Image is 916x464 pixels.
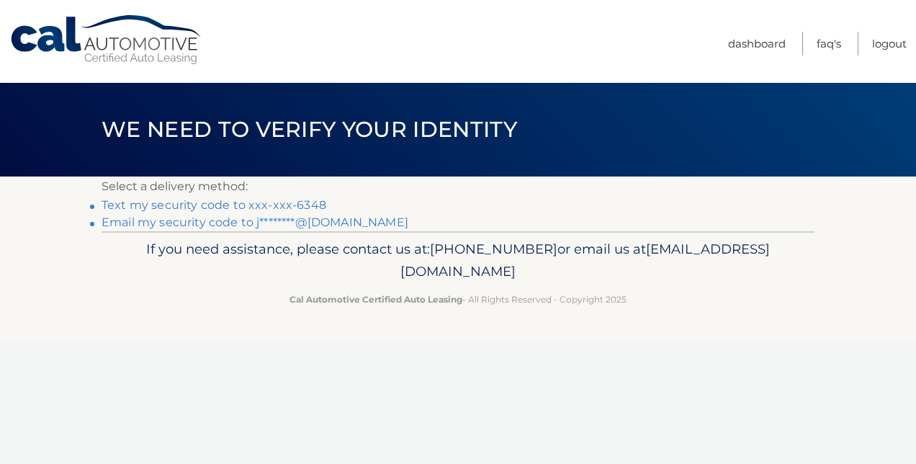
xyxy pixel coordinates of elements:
[430,241,557,257] span: [PHONE_NUMBER]
[9,14,204,66] a: Cal Automotive
[111,238,805,284] p: If you need assistance, please contact us at: or email us at
[817,32,841,55] a: FAQ's
[102,198,326,212] a: Text my security code to xxx-xxx-6348
[102,177,814,197] p: Select a delivery method:
[872,32,907,55] a: Logout
[111,292,805,307] p: - All Rights Reserved - Copyright 2025
[102,116,517,143] span: We need to verify your identity
[289,294,462,305] strong: Cal Automotive Certified Auto Leasing
[728,32,786,55] a: Dashboard
[102,215,408,229] a: Email my security code to j********@[DOMAIN_NAME]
